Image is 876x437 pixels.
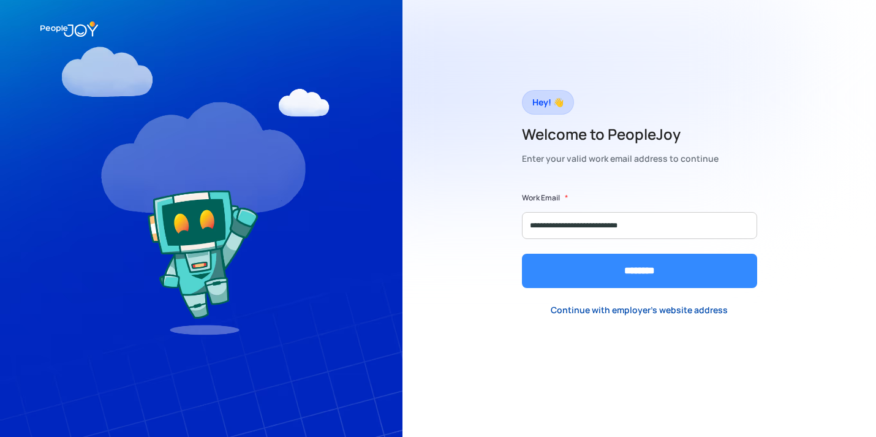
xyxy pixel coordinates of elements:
div: Hey! 👋 [532,94,564,111]
a: Continue with employer's website address [541,297,738,322]
div: Continue with employer's website address [551,304,728,316]
form: Form [522,192,757,288]
label: Work Email [522,192,560,204]
h2: Welcome to PeopleJoy [522,124,719,144]
div: Enter your valid work email address to continue [522,150,719,167]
